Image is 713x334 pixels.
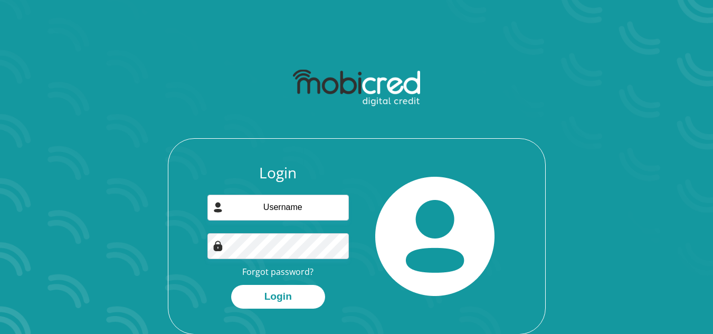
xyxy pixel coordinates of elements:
[293,70,420,107] img: mobicred logo
[213,202,223,213] img: user-icon image
[207,164,349,182] h3: Login
[213,241,223,251] img: Image
[242,266,313,278] a: Forgot password?
[207,195,349,221] input: Username
[231,285,325,309] button: Login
